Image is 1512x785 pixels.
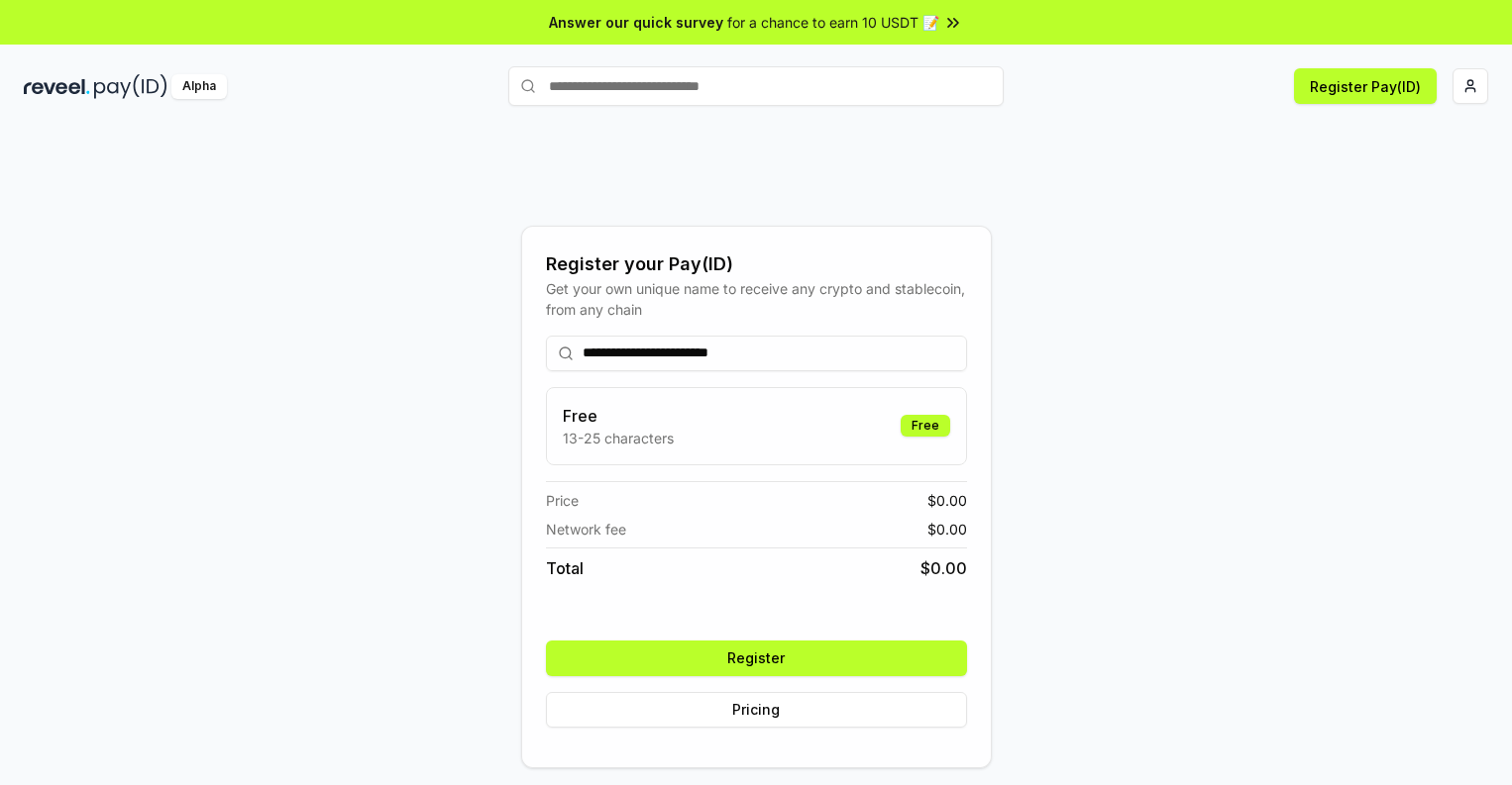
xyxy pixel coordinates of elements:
[563,428,674,448] p: 13-25 characters
[901,415,950,437] div: Free
[546,556,584,580] span: Total
[920,556,967,580] span: $ 0.00
[546,692,967,728] button: Pricing
[94,74,167,99] img: pay_id
[927,519,967,540] span: $ 0.00
[549,12,723,33] span: Answer our quick survey
[563,404,674,428] h3: Free
[24,74,90,99] img: reveel_dark
[546,278,967,320] div: Get your own unique name to receive any crypto and stablecoin, from any chain
[727,12,939,33] span: for a chance to earn 10 USDT 📝
[1294,68,1437,104] button: Register Pay(ID)
[546,490,579,511] span: Price
[546,250,967,278] div: Register your Pay(ID)
[546,640,967,676] button: Register
[546,519,626,540] span: Network fee
[171,74,227,99] div: Alpha
[927,490,967,511] span: $ 0.00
